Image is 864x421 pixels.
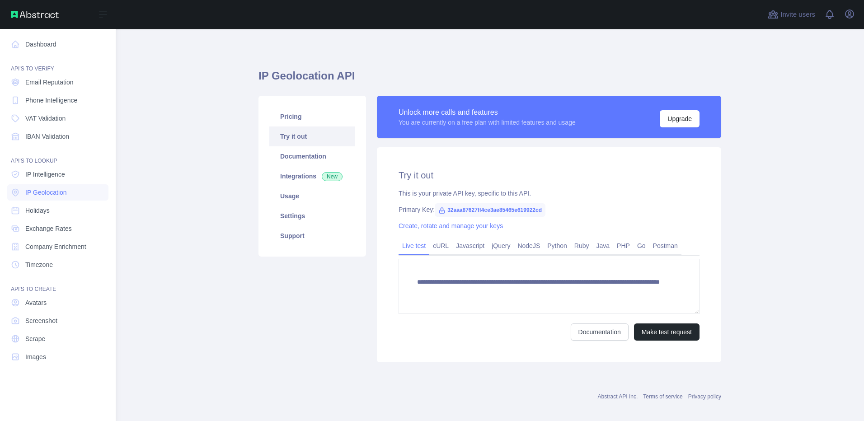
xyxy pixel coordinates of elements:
div: Unlock more calls and features [399,107,576,118]
span: Phone Intelligence [25,96,77,105]
a: Abstract API Inc. [598,393,638,400]
a: Exchange Rates [7,220,108,237]
a: Settings [269,206,355,226]
div: You are currently on a free plan with limited features and usage [399,118,576,127]
a: IP Geolocation [7,184,108,201]
a: PHP [613,239,634,253]
span: IBAN Validation [25,132,69,141]
a: IP Intelligence [7,166,108,182]
a: Pricing [269,107,355,126]
button: Invite users [766,7,817,22]
a: Privacy policy [688,393,721,400]
a: Phone Intelligence [7,92,108,108]
a: Documentation [571,323,629,341]
span: Exchange Rates [25,224,72,233]
a: Support [269,226,355,246]
span: Timezone [25,260,53,269]
span: Company Enrichment [25,242,86,251]
a: Go [634,239,649,253]
h1: IP Geolocation API [258,69,721,90]
a: Images [7,349,108,365]
div: This is your private API key, specific to this API. [399,189,700,198]
a: Email Reputation [7,74,108,90]
span: Images [25,352,46,361]
a: Python [544,239,571,253]
span: 32aaa87627ff4ce3ae85465e619922cd [435,203,545,217]
span: New [322,172,343,181]
button: Upgrade [660,110,700,127]
span: Invite users [780,9,815,20]
span: Scrape [25,334,45,343]
a: NodeJS [514,239,544,253]
span: VAT Validation [25,114,66,123]
a: Terms of service [643,393,682,400]
button: Make test request [634,323,700,341]
a: cURL [429,239,452,253]
span: Screenshot [25,316,57,325]
a: Scrape [7,331,108,347]
a: Postman [649,239,681,253]
a: jQuery [488,239,514,253]
div: API'S TO CREATE [7,275,108,293]
a: Create, rotate and manage your keys [399,222,503,229]
a: VAT Validation [7,110,108,126]
a: Javascript [452,239,488,253]
span: Avatars [25,298,47,307]
a: Company Enrichment [7,239,108,255]
span: IP Geolocation [25,188,67,197]
a: Integrations New [269,166,355,186]
span: Holidays [25,206,50,215]
a: Dashboard [7,36,108,52]
a: Live test [399,239,429,253]
a: IBAN Validation [7,128,108,145]
a: Java [593,239,614,253]
img: Abstract API [11,11,59,18]
div: API'S TO LOOKUP [7,146,108,164]
a: Timezone [7,257,108,273]
span: Email Reputation [25,78,74,87]
a: Try it out [269,126,355,146]
div: API'S TO VERIFY [7,54,108,72]
a: Avatars [7,295,108,311]
h2: Try it out [399,169,700,182]
a: Documentation [269,146,355,166]
a: Ruby [571,239,593,253]
a: Screenshot [7,313,108,329]
span: IP Intelligence [25,170,65,179]
a: Holidays [7,202,108,219]
a: Usage [269,186,355,206]
div: Primary Key: [399,205,700,214]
